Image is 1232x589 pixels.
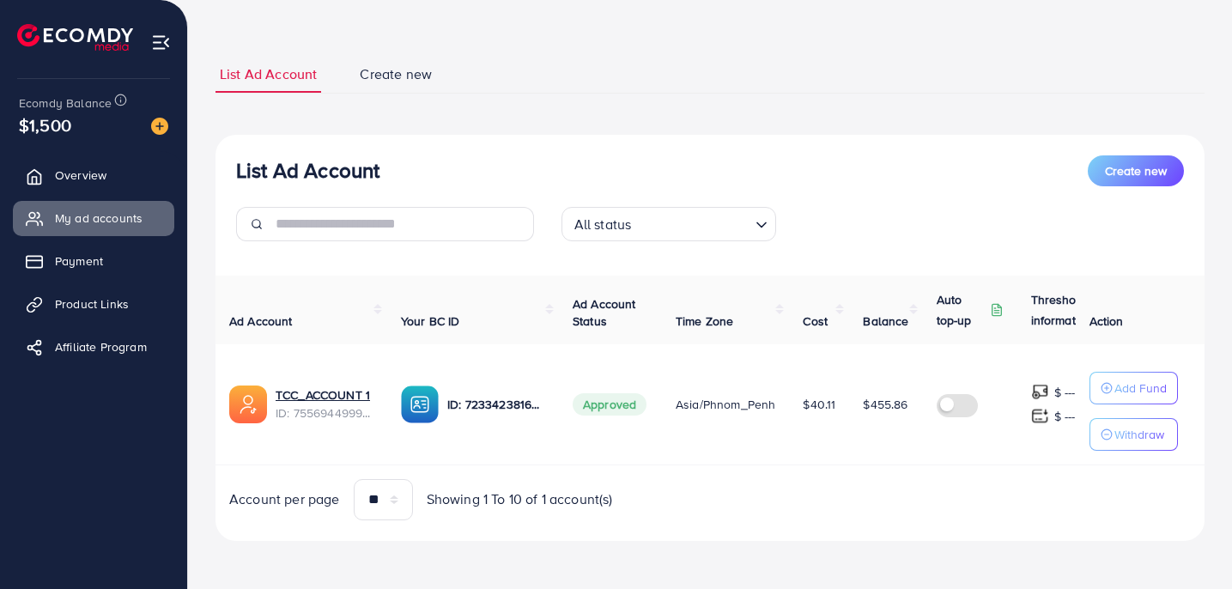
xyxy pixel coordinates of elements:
span: Create new [1105,162,1167,179]
h3: List Ad Account [236,158,379,183]
span: List Ad Account [220,64,317,84]
button: Add Fund [1089,372,1178,404]
span: $1,500 [19,112,71,137]
span: Account per page [229,489,340,509]
span: All status [571,212,635,237]
p: Threshold information [1031,289,1115,331]
img: logo [17,24,133,51]
span: Payment [55,252,103,270]
span: Cost [803,313,828,330]
img: top-up amount [1031,383,1049,401]
div: Search for option [561,207,776,241]
span: Your BC ID [401,313,460,330]
span: Ecomdy Balance [19,94,112,112]
a: Payment [13,244,174,278]
span: Product Links [55,295,129,313]
p: Auto top-up [937,289,986,331]
a: My ad accounts [13,201,174,235]
span: Overview [55,167,106,184]
button: Create new [1088,155,1184,186]
img: ic-ba-acc.ded83a64.svg [401,386,439,423]
a: Product Links [13,287,174,321]
span: $40.11 [803,396,835,413]
img: menu [151,33,171,52]
a: Affiliate Program [13,330,174,364]
a: Overview [13,158,174,192]
span: Ad Account [229,313,293,330]
span: Create new [360,64,432,84]
span: Time Zone [676,313,733,330]
p: $ --- [1054,406,1076,427]
div: <span class='underline'>TCC_ACCOUNT 1</span></br>7556944999867367440 [276,386,373,422]
span: My ad accounts [55,209,143,227]
span: Asia/Phnom_Penh [676,396,775,413]
p: Withdraw [1114,424,1164,445]
span: Action [1089,313,1124,330]
input: Search for option [636,209,748,237]
span: Balance [863,313,908,330]
span: Affiliate Program [55,338,147,355]
img: top-up amount [1031,407,1049,425]
img: ic-ads-acc.e4c84228.svg [229,386,267,423]
span: $455.86 [863,396,907,413]
span: ID: 7556944999867367440 [276,404,373,422]
p: ID: 7233423816783855617 [447,394,545,415]
span: Approved [573,393,646,416]
span: Showing 1 To 10 of 1 account(s) [427,489,613,509]
button: Withdraw [1089,418,1178,451]
a: TCC_ACCOUNT 1 [276,386,370,404]
img: image [151,118,168,135]
p: Add Fund [1114,378,1167,398]
p: $ --- [1054,382,1076,403]
span: Ad Account Status [573,295,636,330]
